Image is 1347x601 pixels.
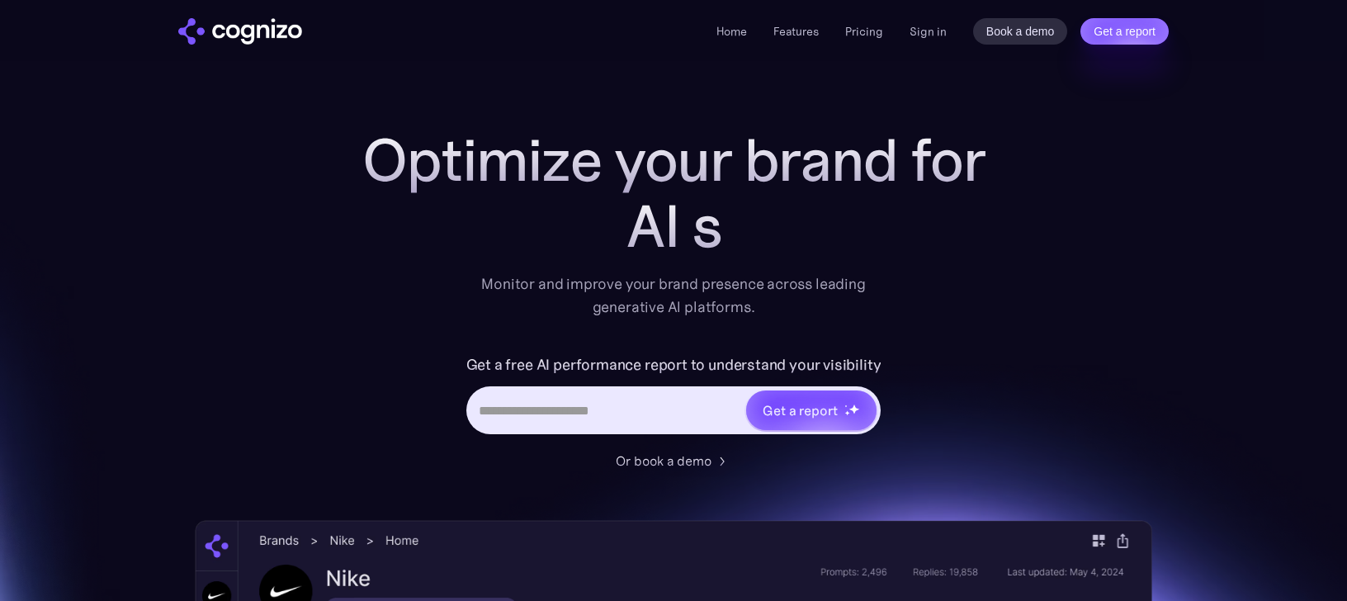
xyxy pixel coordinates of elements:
[845,24,883,39] a: Pricing
[178,18,302,45] img: cognizo logo
[744,389,878,432] a: Get a reportstarstarstar
[470,272,877,319] div: Monitor and improve your brand presence across leading generative AI platforms.
[343,193,1004,259] div: AI s
[773,24,819,39] a: Features
[763,400,837,420] div: Get a report
[716,24,747,39] a: Home
[848,404,859,414] img: star
[844,410,850,416] img: star
[178,18,302,45] a: home
[844,405,847,407] img: star
[616,451,711,471] div: Or book a demo
[616,451,731,471] a: Or book a demo
[973,18,1068,45] a: Book a demo
[466,352,881,378] label: Get a free AI performance report to understand your visibility
[343,127,1004,193] h1: Optimize your brand for
[1080,18,1169,45] a: Get a report
[466,352,881,442] form: Hero URL Input Form
[910,21,947,41] a: Sign in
